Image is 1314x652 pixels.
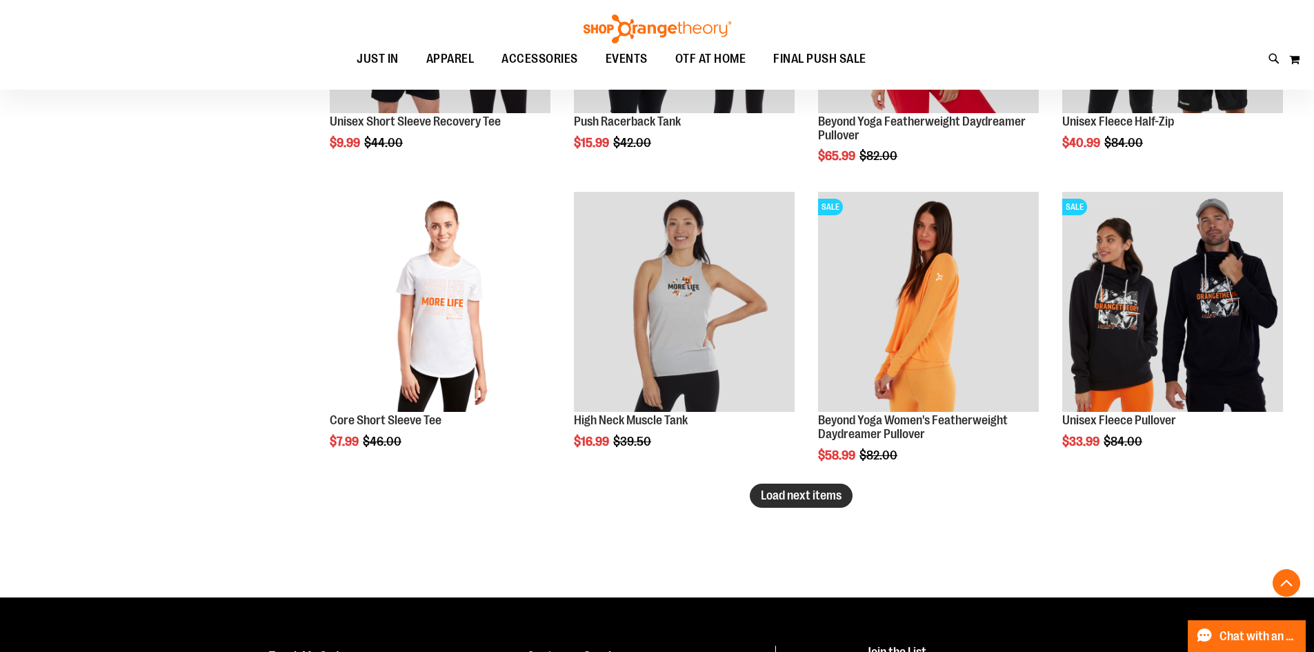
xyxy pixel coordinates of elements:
[364,136,405,150] span: $44.00
[574,115,681,128] a: Push Racerback Tank
[613,435,653,448] span: $39.50
[1062,192,1283,413] img: Product image for Unisex Fleece Pullover
[330,192,550,415] a: Product image for Core Short Sleeve Tee
[501,43,578,75] span: ACCESSORIES
[675,43,746,75] span: OTF AT HOME
[1188,620,1306,652] button: Chat with an Expert
[567,185,802,484] div: product
[1062,435,1102,448] span: $33.99
[1062,136,1102,150] span: $40.99
[613,136,653,150] span: $42.00
[606,43,648,75] span: EVENTS
[818,413,1008,441] a: Beyond Yoga Women's Featherweight Daydreamer Pullover
[574,192,795,413] img: Product image for High Neck Muscle Tank
[330,413,441,427] a: Core Short Sleeve Tee
[750,484,853,508] button: Load next items
[426,43,475,75] span: APPAREL
[1273,569,1300,597] button: Back To Top
[330,192,550,413] img: Product image for Core Short Sleeve Tee
[1062,115,1174,128] a: Unisex Fleece Half-Zip
[818,448,857,462] span: $58.99
[1055,185,1290,484] div: product
[1104,136,1145,150] span: $84.00
[330,435,361,448] span: $7.99
[859,448,899,462] span: $82.00
[859,149,899,163] span: $82.00
[1062,192,1283,415] a: Product image for Unisex Fleece PulloverSALE
[1062,199,1087,215] span: SALE
[330,136,362,150] span: $9.99
[818,192,1039,415] a: Product image for Beyond Yoga Womens Featherweight Daydreamer PulloverSALE
[574,413,688,427] a: High Neck Muscle Tank
[1220,630,1297,643] span: Chat with an Expert
[811,185,1046,497] div: product
[323,185,557,484] div: product
[818,192,1039,413] img: Product image for Beyond Yoga Womens Featherweight Daydreamer Pullover
[818,149,857,163] span: $65.99
[818,115,1026,142] a: Beyond Yoga Featherweight Daydreamer Pullover
[818,199,843,215] span: SALE
[574,136,611,150] span: $15.99
[1104,435,1144,448] span: $84.00
[574,192,795,415] a: Product image for High Neck Muscle Tank
[363,435,404,448] span: $46.00
[761,488,842,502] span: Load next items
[1062,413,1176,427] a: Unisex Fleece Pullover
[574,435,611,448] span: $16.99
[773,43,866,75] span: FINAL PUSH SALE
[357,43,399,75] span: JUST IN
[581,14,733,43] img: Shop Orangetheory
[330,115,501,128] a: Unisex Short Sleeve Recovery Tee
